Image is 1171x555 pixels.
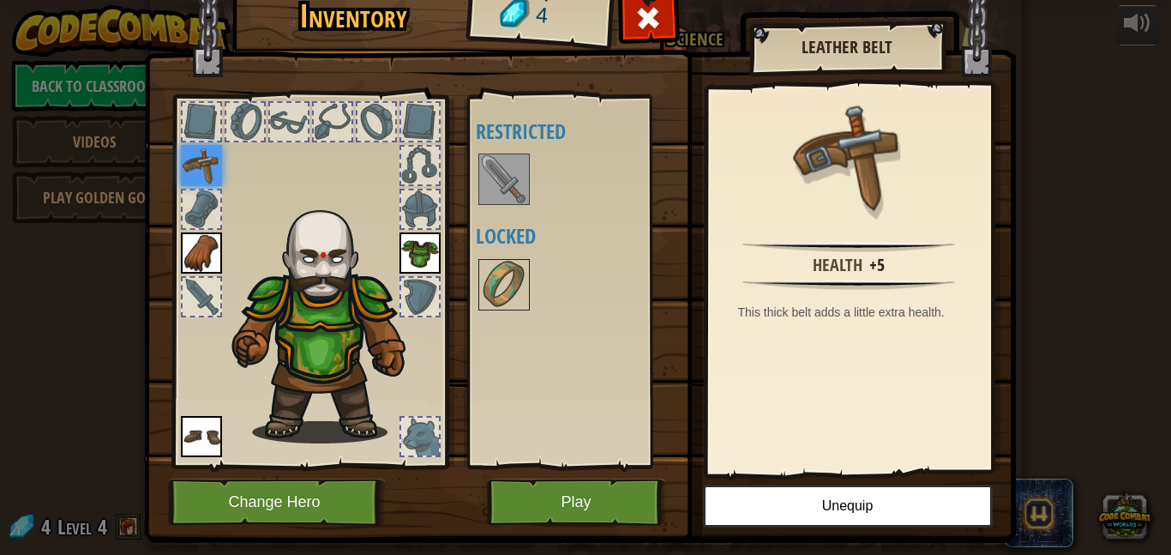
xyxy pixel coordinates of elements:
img: portrait.png [480,261,528,309]
button: Change Hero [168,479,386,526]
img: portrait.png [480,155,528,203]
img: portrait.png [793,100,904,212]
button: Play [487,479,666,526]
button: Unequip [703,485,993,528]
img: hr.png [742,280,954,290]
img: portrait.png [399,232,441,274]
div: Health [813,253,862,278]
img: hr.png [742,242,954,252]
div: +5 [869,253,885,278]
h2: Leather Belt [766,38,928,57]
img: goliath_hair.png [224,194,434,443]
h4: Restricted [476,120,678,142]
img: portrait.png [181,416,222,457]
img: portrait.png [181,145,222,186]
h4: Locked [476,225,678,247]
div: This thick belt adds a little extra health. [738,304,969,321]
img: portrait.png [181,232,222,274]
